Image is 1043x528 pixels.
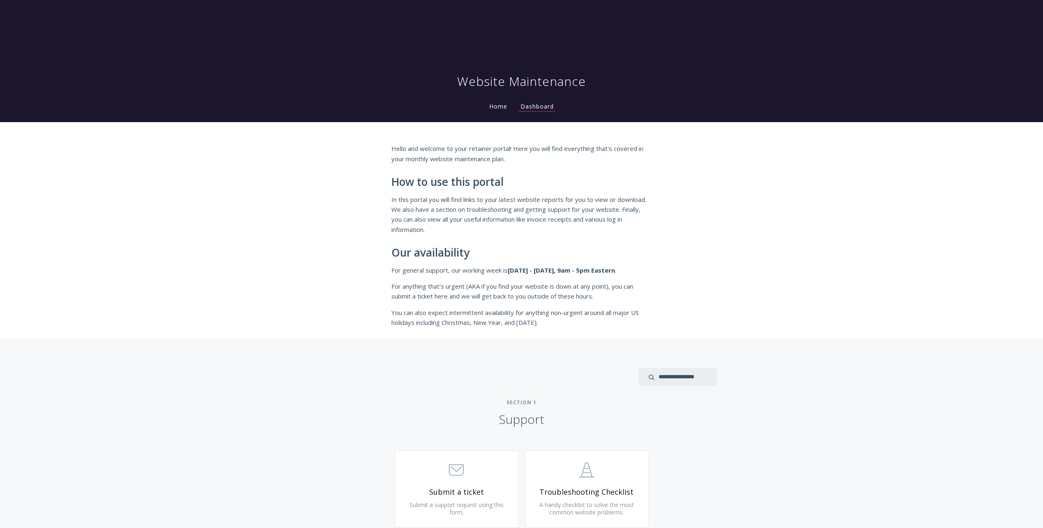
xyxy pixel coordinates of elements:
a: Dashboard [519,102,555,111]
strong: [DATE] - [DATE], 9am - 5pm Eastern [508,266,615,274]
p: You can also expect intermittent availability for anything non-urgent around all major US holiday... [391,308,652,328]
a: Home [488,102,509,110]
span: A handy checklist to solve the most common website problems. [539,501,634,516]
span: Submit a support request using this form. [409,501,504,516]
h2: Our availability [391,247,652,259]
a: Submit a ticket Submit a support request using this form. [395,450,518,528]
span: Troubleshooting Checklist [538,487,636,497]
p: For anything that's urgent (AKA if you find your website is down at any point), you can submit a ... [391,281,652,301]
h2: How to use this portal [391,176,652,188]
a: Troubleshooting Checklist A handy checklist to solve the most common website problems. [525,450,649,528]
p: For general support, our working week is . [391,265,652,275]
span: Submit a ticket [407,487,506,497]
p: In this portal you will find links to your latest website reports for you to view or download. We... [391,195,652,235]
input: search input [639,368,717,386]
h1: Website Maintenance [457,73,586,90]
p: Hello and welcome to your retainer portal! Here you will find everything that's covered in your m... [391,144,652,164]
